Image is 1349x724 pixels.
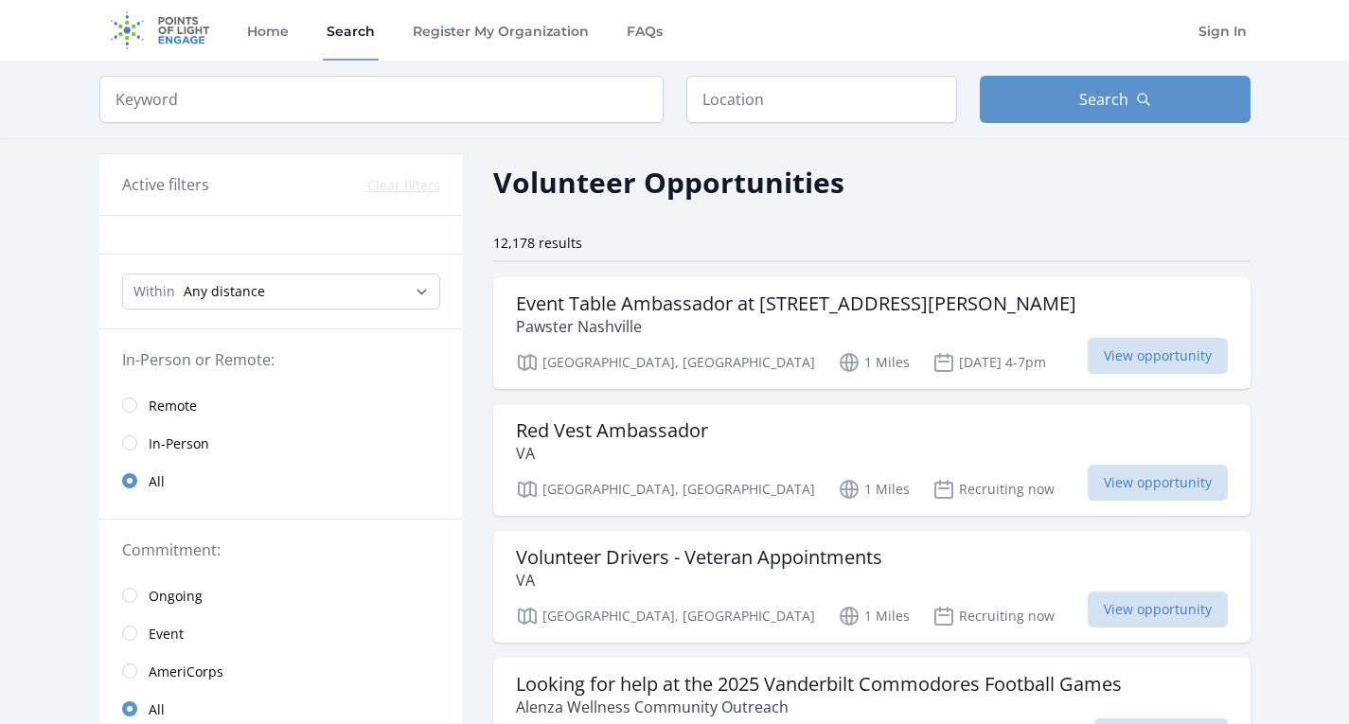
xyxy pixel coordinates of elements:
p: VA [516,569,882,592]
input: Location [686,76,957,123]
p: Alenza Wellness Community Outreach [516,696,1122,718]
button: Search [980,76,1251,123]
p: 1 Miles [838,351,910,374]
a: Event Table Ambassador at [STREET_ADDRESS][PERSON_NAME] Pawster Nashville [GEOGRAPHIC_DATA], [GEO... [493,277,1251,389]
h3: Event Table Ambassador at [STREET_ADDRESS][PERSON_NAME] [516,292,1076,315]
p: [GEOGRAPHIC_DATA], [GEOGRAPHIC_DATA] [516,605,815,627]
select: Search Radius [122,274,440,309]
h2: Volunteer Opportunities [493,161,844,203]
p: Recruiting now [932,478,1055,501]
a: All [99,462,463,500]
h3: Volunteer Drivers - Veteran Appointments [516,546,882,569]
span: Ongoing [149,587,203,606]
a: Remote [99,386,463,424]
input: Keyword [99,76,664,123]
p: VA [516,442,708,465]
legend: Commitment: [122,539,440,561]
span: Search [1079,88,1128,111]
a: AmeriCorps [99,652,463,690]
h3: Red Vest Ambassador [516,419,708,442]
a: Event [99,614,463,652]
a: Volunteer Drivers - Veteran Appointments VA [GEOGRAPHIC_DATA], [GEOGRAPHIC_DATA] 1 Miles Recruiti... [493,531,1251,643]
a: In-Person [99,424,463,462]
legend: In-Person or Remote: [122,348,440,371]
span: Remote [149,397,197,415]
a: Ongoing [99,576,463,614]
h3: Looking for help at the 2025 Vanderbilt Commodores Football Games [516,673,1122,696]
span: 12,178 results [493,234,582,252]
span: All [149,700,165,719]
span: View opportunity [1088,338,1228,374]
p: [DATE] 4-7pm [932,351,1046,374]
p: [GEOGRAPHIC_DATA], [GEOGRAPHIC_DATA] [516,478,815,501]
span: All [149,472,165,491]
span: View opportunity [1088,592,1228,627]
p: 1 Miles [838,605,910,627]
a: Red Vest Ambassador VA [GEOGRAPHIC_DATA], [GEOGRAPHIC_DATA] 1 Miles Recruiting now View opportunity [493,404,1251,516]
span: In-Person [149,434,209,453]
p: [GEOGRAPHIC_DATA], [GEOGRAPHIC_DATA] [516,351,815,374]
p: Pawster Nashville [516,315,1076,338]
span: View opportunity [1088,465,1228,501]
p: 1 Miles [838,478,910,501]
span: Event [149,625,184,644]
p: Recruiting now [932,605,1055,627]
button: Clear filters [367,176,440,195]
span: AmeriCorps [149,662,223,681]
h3: Active filters [122,173,209,196]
